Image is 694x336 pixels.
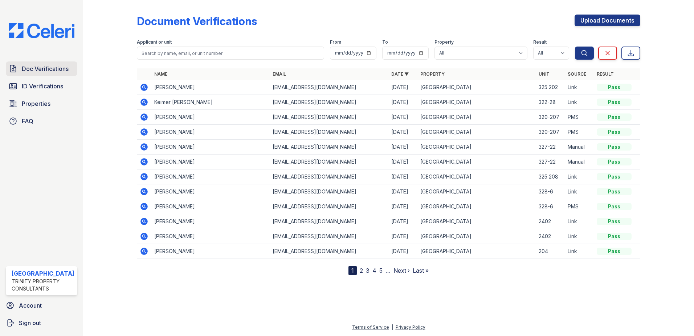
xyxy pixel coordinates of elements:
td: [PERSON_NAME] [151,140,270,155]
a: Unit [539,71,550,77]
td: [EMAIL_ADDRESS][DOMAIN_NAME] [270,110,388,125]
div: Pass [597,203,632,210]
div: | [392,324,393,330]
td: [PERSON_NAME] [151,184,270,199]
td: 327-22 [536,140,565,155]
a: Upload Documents [575,15,640,26]
td: [DATE] [388,214,417,229]
span: ID Verifications [22,82,63,91]
a: Name [154,71,167,77]
td: [GEOGRAPHIC_DATA] [417,184,536,199]
a: Result [597,71,614,77]
td: [DATE] [388,184,417,199]
td: 320-207 [536,110,565,125]
div: Pass [597,173,632,180]
td: [GEOGRAPHIC_DATA] [417,155,536,169]
td: [GEOGRAPHIC_DATA] [417,199,536,214]
a: Properties [6,96,77,111]
a: Terms of Service [352,324,389,330]
a: 4 [372,267,376,274]
a: Account [3,298,80,313]
span: Properties [22,99,50,108]
div: Pass [597,128,632,136]
td: 328-6 [536,199,565,214]
td: [GEOGRAPHIC_DATA] [417,140,536,155]
td: [EMAIL_ADDRESS][DOMAIN_NAME] [270,199,388,214]
td: 325 202 [536,80,565,95]
td: [PERSON_NAME] [151,155,270,169]
td: Manual [565,155,594,169]
div: Pass [597,233,632,240]
td: Link [565,169,594,184]
img: CE_Logo_Blue-a8612792a0a2168367f1c8372b55b34899dd931a85d93a1a3d3e32e68fde9ad4.png [3,23,80,38]
div: Pass [597,188,632,195]
div: Document Verifications [137,15,257,28]
a: 5 [379,267,383,274]
td: [PERSON_NAME] [151,80,270,95]
td: 204 [536,244,565,259]
span: Doc Verifications [22,64,69,73]
a: Last » [413,267,429,274]
td: 327-22 [536,155,565,169]
td: PMS [565,110,594,125]
td: [PERSON_NAME] [151,199,270,214]
div: Pass [597,113,632,121]
td: [PERSON_NAME] [151,244,270,259]
td: [GEOGRAPHIC_DATA] [417,125,536,140]
td: PMS [565,199,594,214]
td: Link [565,184,594,199]
span: FAQ [22,117,33,125]
a: Property [420,71,445,77]
div: Pass [597,218,632,225]
td: [DATE] [388,155,417,169]
td: [GEOGRAPHIC_DATA] [417,80,536,95]
a: Sign out [3,316,80,330]
td: [DATE] [388,95,417,110]
a: 3 [366,267,370,274]
td: Link [565,80,594,95]
div: Pass [597,99,632,106]
td: [DATE] [388,110,417,125]
td: [EMAIL_ADDRESS][DOMAIN_NAME] [270,155,388,169]
span: Sign out [19,319,41,327]
td: [GEOGRAPHIC_DATA] [417,244,536,259]
td: [GEOGRAPHIC_DATA] [417,229,536,244]
td: [GEOGRAPHIC_DATA] [417,110,536,125]
td: [EMAIL_ADDRESS][DOMAIN_NAME] [270,184,388,199]
td: [GEOGRAPHIC_DATA] [417,214,536,229]
td: 2402 [536,214,565,229]
div: Pass [597,248,632,255]
td: [DATE] [388,169,417,184]
a: ID Verifications [6,79,77,93]
td: [EMAIL_ADDRESS][DOMAIN_NAME] [270,80,388,95]
a: Next › [393,267,410,274]
td: [EMAIL_ADDRESS][DOMAIN_NAME] [270,169,388,184]
td: Link [565,214,594,229]
div: Pass [597,84,632,91]
td: 325 208 [536,169,565,184]
a: FAQ [6,114,77,128]
span: Account [19,301,42,310]
td: Link [565,95,594,110]
input: Search by name, email, or unit number [137,47,324,60]
td: [DATE] [388,244,417,259]
label: Result [533,39,547,45]
td: Keimer [PERSON_NAME] [151,95,270,110]
td: [EMAIL_ADDRESS][DOMAIN_NAME] [270,125,388,140]
label: From [330,39,341,45]
td: [GEOGRAPHIC_DATA] [417,95,536,110]
td: 320-207 [536,125,565,140]
td: [GEOGRAPHIC_DATA] [417,169,536,184]
label: Applicant or unit [137,39,172,45]
td: [DATE] [388,125,417,140]
td: [PERSON_NAME] [151,169,270,184]
a: Email [273,71,286,77]
div: Pass [597,143,632,151]
td: [DATE] [388,229,417,244]
td: PMS [565,125,594,140]
a: Source [568,71,586,77]
td: 328-6 [536,184,565,199]
td: Manual [565,140,594,155]
td: Link [565,244,594,259]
